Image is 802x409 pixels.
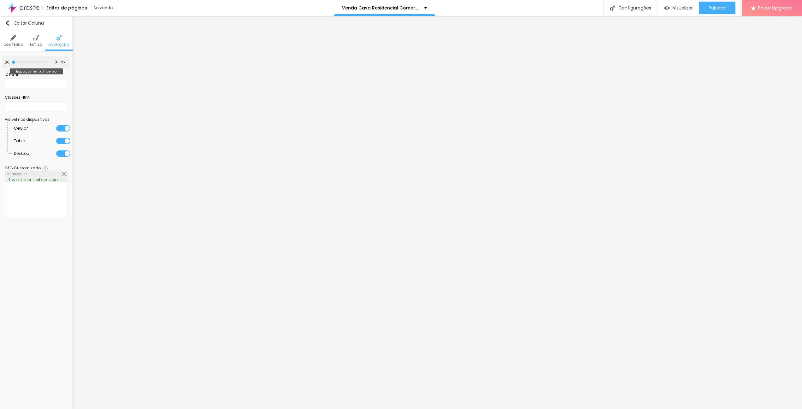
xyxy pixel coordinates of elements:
[3,43,23,46] span: Conteúdo
[758,5,793,10] span: Fazer Upgrade
[5,20,44,26] div: Editar Coluna
[673,5,693,10] span: Visualizar
[342,6,419,10] p: Venda Casa Residencial Comercial
[14,122,28,135] span: Celular
[699,2,735,14] button: Publicar
[610,5,615,11] img: Icone
[62,172,66,176] img: Icone
[5,171,68,177] div: 0 caracteres
[43,166,48,171] img: Icone
[5,61,9,64] img: Icone
[5,166,41,170] div: CSS Customizado
[93,6,166,10] div: Salvando...
[49,43,69,46] span: Avançado
[10,35,16,41] img: Icone
[59,60,67,65] button: px
[56,35,62,41] img: Icone
[709,5,726,10] span: Publicar
[5,118,68,121] div: Visível nos dispositivos
[658,2,699,14] button: Visualizar
[664,5,669,11] img: view-1.svg
[30,43,42,46] span: Estilo
[14,135,26,147] span: Tablet
[14,147,29,160] span: Desktop
[73,16,802,409] iframe: Editor
[5,95,68,100] div: Classes Html
[5,72,68,77] div: ID Html
[43,6,87,10] div: Editor de páginas
[5,178,61,182] div: Insira seu código aqui
[5,20,10,26] img: Icone
[33,35,39,41] img: Icone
